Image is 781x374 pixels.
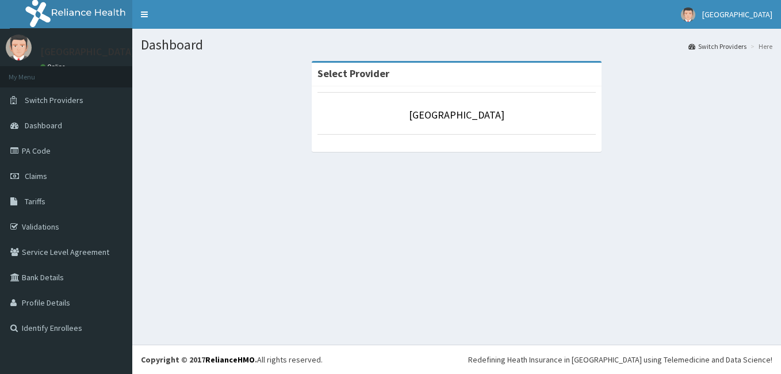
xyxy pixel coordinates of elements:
[681,7,695,22] img: User Image
[132,345,781,374] footer: All rights reserved.
[40,47,135,57] p: [GEOGRAPHIC_DATA]
[409,108,504,121] a: [GEOGRAPHIC_DATA]
[688,41,746,51] a: Switch Providers
[748,41,772,51] li: Here
[141,354,257,365] strong: Copyright © 2017 .
[25,95,83,105] span: Switch Providers
[6,35,32,60] img: User Image
[25,196,45,207] span: Tariffs
[40,63,68,71] a: Online
[25,171,47,181] span: Claims
[468,354,772,365] div: Redefining Heath Insurance in [GEOGRAPHIC_DATA] using Telemedicine and Data Science!
[702,9,772,20] span: [GEOGRAPHIC_DATA]
[317,67,389,80] strong: Select Provider
[25,120,62,131] span: Dashboard
[205,354,255,365] a: RelianceHMO
[141,37,772,52] h1: Dashboard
